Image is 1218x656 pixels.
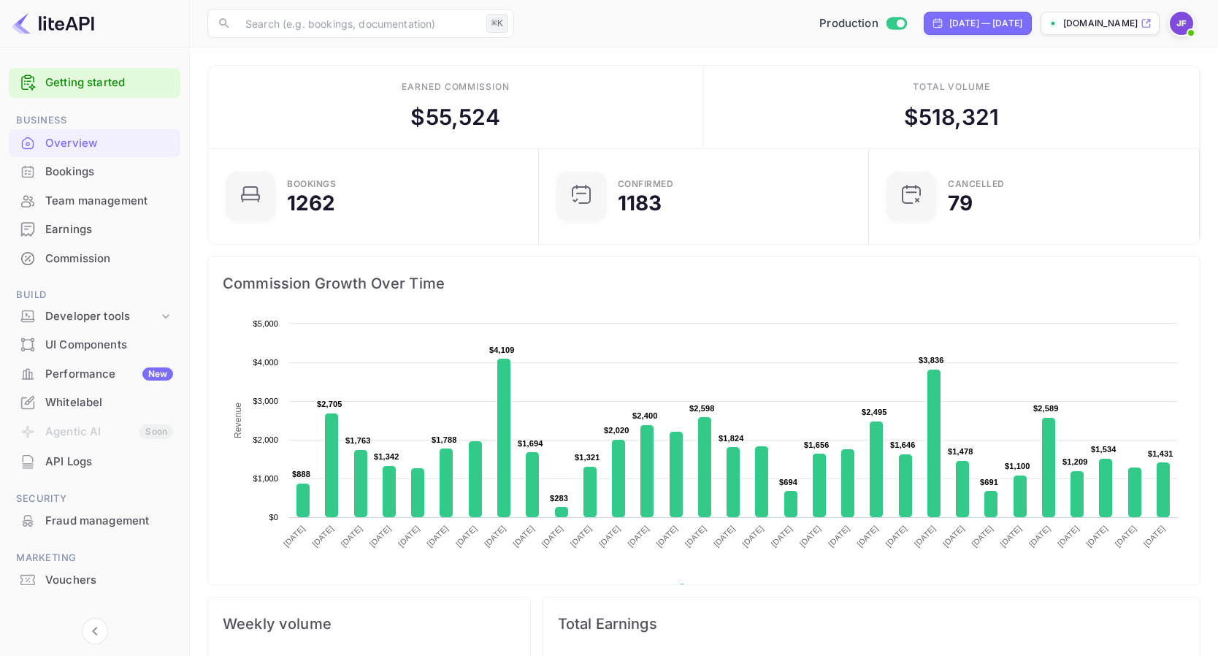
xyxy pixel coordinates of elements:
text: $694 [779,478,798,487]
div: Vouchers [9,566,180,595]
text: $2,705 [317,400,342,408]
div: [DATE] — [DATE] [949,17,1022,30]
div: Team management [45,193,173,210]
text: [DATE] [884,524,908,549]
text: [DATE] [454,524,479,549]
text: $2,495 [862,408,887,416]
text: [DATE] [1142,524,1167,549]
span: Business [9,112,180,129]
text: $1,100 [1005,462,1030,470]
text: $1,534 [1091,445,1116,454]
text: $5,000 [253,319,278,328]
div: Getting started [9,68,180,98]
div: Total volume [913,80,991,94]
div: Overview [45,135,173,152]
a: Whitelabel [9,389,180,416]
div: Confirmed [618,180,674,188]
text: [DATE] [511,524,536,549]
text: $1,321 [575,453,600,462]
text: $1,342 [374,452,399,461]
div: UI Components [45,337,173,354]
input: Search (e.g. bookings, documentation) [237,9,480,38]
a: Earnings [9,216,180,243]
text: $888 [292,470,310,478]
div: Performance [45,366,173,383]
div: New [142,367,173,381]
div: UI Components [9,331,180,359]
div: Earnings [9,216,180,244]
text: [DATE] [569,524,594,549]
div: Switch to Sandbox mode [813,15,912,32]
span: Marketing [9,550,180,566]
a: Bookings [9,158,180,185]
div: Earnings [45,221,173,238]
div: Bookings [9,158,180,186]
text: $0 [269,513,278,522]
text: [DATE] [654,524,679,549]
text: $1,763 [345,436,371,445]
text: $1,431 [1148,449,1173,458]
text: Revenue [692,584,729,594]
text: $1,788 [432,435,457,444]
div: Vouchers [45,572,173,589]
div: PerformanceNew [9,360,180,389]
div: Whitelabel [9,389,180,417]
div: Whitelabel [45,394,173,411]
p: [DOMAIN_NAME] [1063,17,1138,30]
div: 79 [948,193,973,213]
text: [DATE] [1113,524,1138,549]
text: [DATE] [970,524,995,549]
text: $691 [980,478,998,487]
span: Build [9,287,180,303]
img: LiteAPI logo [12,12,94,35]
text: [DATE] [798,524,823,549]
span: Commission Growth Over Time [223,272,1185,295]
a: Fraud management [9,507,180,534]
div: Bookings [45,164,173,180]
a: PerformanceNew [9,360,180,387]
div: API Logs [9,448,180,476]
text: $2,000 [253,435,278,444]
text: [DATE] [1084,524,1109,549]
text: [DATE] [282,524,307,549]
a: Vouchers [9,566,180,593]
text: [DATE] [941,524,966,549]
text: [DATE] [827,524,851,549]
div: Click to change the date range period [924,12,1032,35]
text: $4,000 [253,358,278,367]
text: [DATE] [597,524,622,549]
button: Collapse navigation [82,618,108,644]
text: $1,694 [518,439,543,448]
text: $1,656 [804,440,830,449]
div: 1262 [287,193,336,213]
text: $1,646 [890,440,916,449]
a: Overview [9,129,180,156]
img: Jenny Frimer [1170,12,1193,35]
text: [DATE] [998,524,1023,549]
text: $1,824 [719,434,744,443]
text: [DATE] [368,524,393,549]
text: $283 [550,494,568,503]
text: $2,598 [689,404,715,413]
text: $1,209 [1062,457,1088,466]
div: Fraud management [45,513,173,530]
a: UI Components [9,331,180,358]
text: [DATE] [540,524,564,549]
text: [DATE] [683,524,708,549]
div: Commission [9,245,180,273]
text: $1,000 [253,474,278,483]
text: $3,000 [253,397,278,405]
text: [DATE] [310,524,335,549]
text: [DATE] [1027,524,1052,549]
div: CANCELLED [948,180,1005,188]
div: $ 518,321 [904,101,999,134]
div: $ 55,524 [410,101,500,134]
text: $2,020 [604,426,629,435]
div: API Logs [45,454,173,470]
text: [DATE] [712,524,737,549]
text: [DATE] [855,524,880,549]
span: Security [9,491,180,507]
text: [DATE] [769,524,794,549]
a: Commission [9,245,180,272]
div: Team management [9,187,180,216]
